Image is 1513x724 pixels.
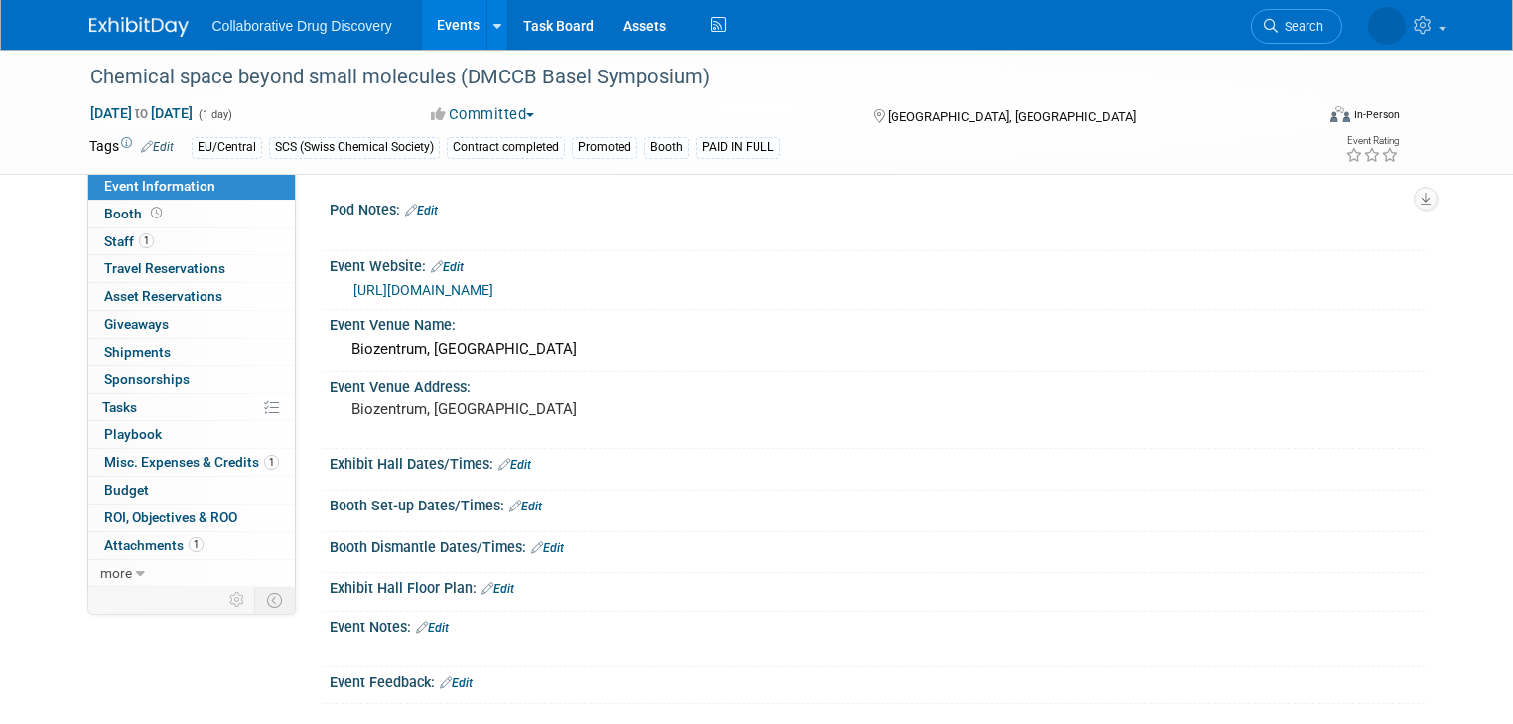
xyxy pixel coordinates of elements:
[141,140,174,154] a: Edit
[447,137,565,158] div: Contract completed
[139,233,154,248] span: 1
[269,137,440,158] div: SCS (Swiss Chemical Society)
[147,206,166,220] span: Booth not reserved yet
[88,228,295,255] a: Staff1
[100,565,132,581] span: more
[192,137,262,158] div: EU/Central
[330,667,1425,693] div: Event Feedback:
[572,137,637,158] div: Promoted
[88,173,295,200] a: Event Information
[330,573,1425,599] div: Exhibit Hall Floor Plan:
[351,400,764,418] pre: Biozentrum, [GEOGRAPHIC_DATA]
[330,612,1425,638] div: Event Notes:
[424,104,542,125] button: Committed
[330,251,1425,277] div: Event Website:
[104,482,149,498] span: Budget
[220,587,255,613] td: Personalize Event Tab Strip
[1345,136,1399,146] div: Event Rating
[416,621,449,635] a: Edit
[104,509,237,525] span: ROI, Objectives & ROO
[88,201,295,227] a: Booth
[197,108,232,121] span: (1 day)
[88,311,295,338] a: Giveaways
[330,195,1425,220] div: Pod Notes:
[89,136,174,159] td: Tags
[644,137,689,158] div: Booth
[440,676,473,690] a: Edit
[509,500,542,513] a: Edit
[104,206,166,221] span: Booth
[88,505,295,531] a: ROI, Objectives & ROO
[212,18,392,34] span: Collaborative Drug Discovery
[1368,7,1406,45] img: Amanda Briggs
[89,104,194,122] span: [DATE] [DATE]
[88,283,295,310] a: Asset Reservations
[104,316,169,332] span: Giveaways
[88,421,295,448] a: Playbook
[1278,19,1323,34] span: Search
[102,399,137,415] span: Tasks
[1353,107,1400,122] div: In-Person
[330,372,1425,397] div: Event Venue Address:
[353,282,493,298] a: [URL][DOMAIN_NAME]
[83,60,1289,95] div: Chemical space beyond small molecules (DMCCB Basel Symposium)
[405,204,438,217] a: Edit
[888,109,1136,124] span: [GEOGRAPHIC_DATA], [GEOGRAPHIC_DATA]
[1330,106,1350,122] img: Format-Inperson.png
[264,455,279,470] span: 1
[531,541,564,555] a: Edit
[1251,9,1342,44] a: Search
[88,339,295,365] a: Shipments
[88,560,295,587] a: more
[89,17,189,37] img: ExhibitDay
[330,449,1425,475] div: Exhibit Hall Dates/Times:
[88,532,295,559] a: Attachments1
[88,477,295,504] a: Budget
[431,260,464,274] a: Edit
[104,260,225,276] span: Travel Reservations
[1206,103,1400,133] div: Event Format
[254,587,295,613] td: Toggle Event Tabs
[481,582,514,596] a: Edit
[88,449,295,476] a: Misc. Expenses & Credits1
[330,310,1425,335] div: Event Venue Name:
[104,178,215,194] span: Event Information
[104,288,222,304] span: Asset Reservations
[498,458,531,472] a: Edit
[104,454,279,470] span: Misc. Expenses & Credits
[88,255,295,282] a: Travel Reservations
[696,137,780,158] div: PAID IN FULL
[132,105,151,121] span: to
[330,532,1425,558] div: Booth Dismantle Dates/Times:
[88,394,295,421] a: Tasks
[104,371,190,387] span: Sponsorships
[88,366,295,393] a: Sponsorships
[104,344,171,360] span: Shipments
[189,537,204,552] span: 1
[330,491,1425,516] div: Booth Set-up Dates/Times:
[104,537,204,553] span: Attachments
[344,334,1410,364] div: Biozentrum, [GEOGRAPHIC_DATA]
[104,426,162,442] span: Playbook
[104,233,154,249] span: Staff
